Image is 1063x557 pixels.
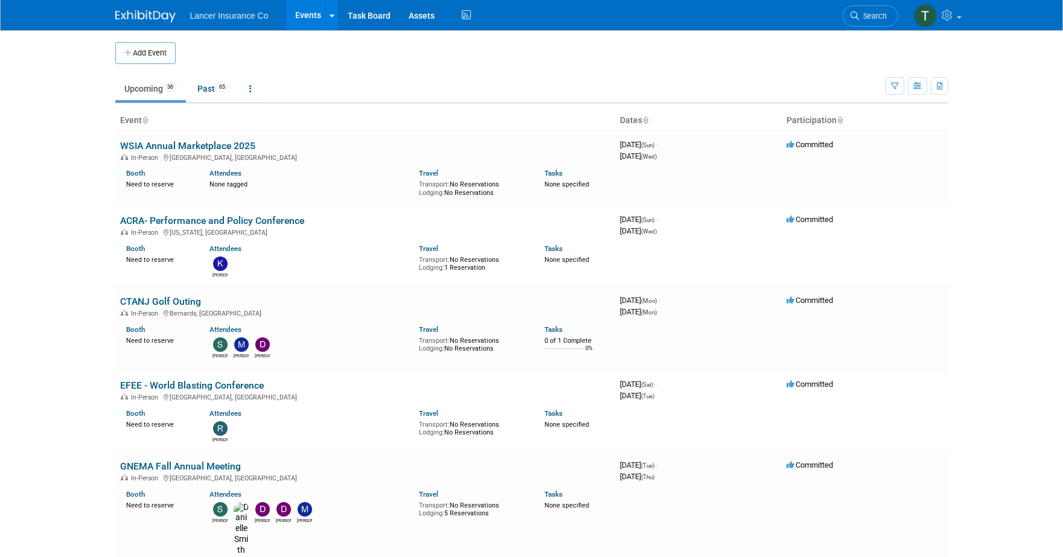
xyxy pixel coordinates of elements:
[419,256,450,264] span: Transport:
[620,380,657,389] span: [DATE]
[620,460,658,469] span: [DATE]
[843,5,898,27] a: Search
[544,501,589,509] span: None specified
[126,244,145,253] a: Booth
[859,11,887,21] span: Search
[641,298,657,304] span: (Mon)
[544,337,610,345] div: 0 of 1 Complete
[131,310,162,317] span: In-Person
[656,140,658,149] span: -
[620,391,654,400] span: [DATE]
[620,151,657,161] span: [DATE]
[641,381,653,388] span: (Sat)
[419,169,438,177] a: Travel
[620,307,657,316] span: [DATE]
[213,256,228,271] img: kathy egan
[656,215,658,224] span: -
[120,460,241,472] a: GNEMA Fall Annual Meeting
[115,110,615,131] th: Event
[213,337,228,352] img: Steven O'Shea
[126,253,192,264] div: Need to reserve
[419,418,526,437] div: No Reservations No Reservations
[255,517,270,524] div: Dennis Kelly
[419,499,526,518] div: No Reservations 5 Reservations
[298,502,312,517] img: Michael Arcario
[255,337,270,352] img: Dennis Kelly
[544,490,563,498] a: Tasks
[655,380,657,389] span: -
[615,110,782,131] th: Dates
[641,228,657,235] span: (Wed)
[419,490,438,498] a: Travel
[544,421,589,428] span: None specified
[641,153,657,160] span: (Wed)
[419,253,526,272] div: No Reservations 1 Reservation
[126,499,192,510] div: Need to reserve
[255,502,270,517] img: Dennis Kelly
[209,178,410,189] div: None tagged
[120,308,610,317] div: Bernards, [GEOGRAPHIC_DATA]
[419,509,444,517] span: Lodging:
[419,178,526,197] div: No Reservations No Reservations
[213,502,228,517] img: Steven O'Shea
[190,11,269,21] span: Lancer Insurance Co
[121,310,128,316] img: In-Person Event
[787,140,833,149] span: Committed
[641,393,654,399] span: (Tue)
[837,115,843,125] a: Sort by Participation Type
[120,296,201,307] a: CTANJ Golf Outing
[659,296,660,305] span: -
[126,418,192,429] div: Need to reserve
[120,380,264,391] a: EFEE - World Blasting Conference
[276,517,291,524] div: Dana Turilli
[212,517,228,524] div: Steven O'Shea
[620,140,658,149] span: [DATE]
[234,352,249,359] div: Matt Mushorn
[188,77,238,100] a: Past65
[234,502,249,556] img: Danielle Smith
[641,142,654,148] span: (Sun)
[419,501,450,509] span: Transport:
[126,490,145,498] a: Booth
[419,189,444,197] span: Lodging:
[120,140,255,151] a: WSIA Annual Marketplace 2025
[234,337,249,352] img: Matt Mushorn
[620,472,654,481] span: [DATE]
[641,309,657,316] span: (Mon)
[209,409,241,418] a: Attendees
[419,428,444,436] span: Lodging:
[120,392,610,401] div: [GEOGRAPHIC_DATA], [GEOGRAPHIC_DATA]
[620,215,658,224] span: [DATE]
[544,325,563,334] a: Tasks
[121,229,128,235] img: In-Person Event
[544,180,589,188] span: None specified
[787,460,833,469] span: Committed
[120,227,610,237] div: [US_STATE], [GEOGRAPHIC_DATA]
[787,296,833,305] span: Committed
[209,490,241,498] a: Attendees
[121,154,128,160] img: In-Person Event
[209,325,241,334] a: Attendees
[126,169,145,177] a: Booth
[276,502,291,517] img: Dana Turilli
[419,337,450,345] span: Transport:
[419,180,450,188] span: Transport:
[120,152,610,162] div: [GEOGRAPHIC_DATA], [GEOGRAPHIC_DATA]
[419,264,444,272] span: Lodging:
[787,380,833,389] span: Committed
[297,517,312,524] div: Michael Arcario
[142,115,148,125] a: Sort by Event Name
[209,169,241,177] a: Attendees
[656,460,658,469] span: -
[641,474,654,480] span: (Thu)
[544,169,563,177] a: Tasks
[121,393,128,399] img: In-Person Event
[131,474,162,482] span: In-Person
[120,473,610,482] div: [GEOGRAPHIC_DATA], [GEOGRAPHIC_DATA]
[419,334,526,353] div: No Reservations No Reservations
[126,409,145,418] a: Booth
[620,296,660,305] span: [DATE]
[131,229,162,237] span: In-Person
[115,42,176,64] button: Add Event
[209,244,241,253] a: Attendees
